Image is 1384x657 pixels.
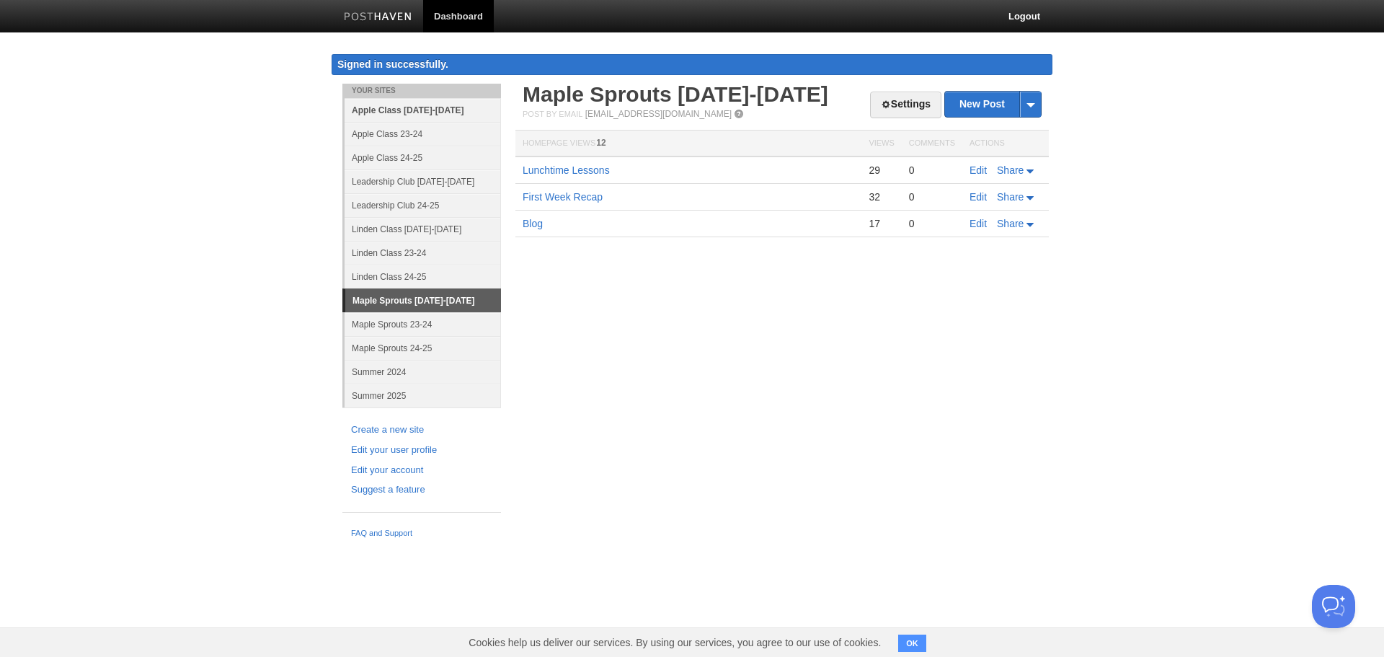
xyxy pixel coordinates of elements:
[962,131,1049,157] th: Actions
[861,131,901,157] th: Views
[351,443,492,458] a: Edit your user profile
[345,98,501,122] a: Apple Class [DATE]-[DATE]
[351,482,492,498] a: Suggest a feature
[345,217,501,241] a: Linden Class [DATE]-[DATE]
[870,92,941,118] a: Settings
[585,109,732,119] a: [EMAIL_ADDRESS][DOMAIN_NAME]
[909,164,955,177] div: 0
[345,265,501,288] a: Linden Class 24-25
[515,131,861,157] th: Homepage Views
[345,193,501,217] a: Leadership Club 24-25
[345,169,501,193] a: Leadership Club [DATE]-[DATE]
[869,164,894,177] div: 29
[909,190,955,203] div: 0
[596,138,605,148] span: 12
[523,164,610,176] a: Lunchtime Lessons
[345,122,501,146] a: Apple Class 23-24
[345,241,501,265] a: Linden Class 23-24
[345,289,501,312] a: Maple Sprouts [DATE]-[DATE]
[345,336,501,360] a: Maple Sprouts 24-25
[351,423,492,438] a: Create a new site
[1312,585,1355,628] iframe: Help Scout Beacon - Open
[997,191,1024,203] span: Share
[342,84,501,98] li: Your Sites
[997,164,1024,176] span: Share
[898,635,926,652] button: OK
[523,191,603,203] a: First Week Recap
[454,628,895,657] span: Cookies help us deliver our services. By using our services, you agree to our use of cookies.
[997,218,1024,229] span: Share
[345,384,501,407] a: Summer 2025
[332,54,1052,75] div: Signed in successfully.
[970,164,987,176] a: Edit
[345,146,501,169] a: Apple Class 24-25
[523,110,582,118] span: Post by Email
[970,191,987,203] a: Edit
[345,360,501,384] a: Summer 2024
[970,218,987,229] a: Edit
[523,218,543,229] a: Blog
[902,131,962,157] th: Comments
[869,190,894,203] div: 32
[351,463,492,478] a: Edit your account
[523,82,828,106] a: Maple Sprouts [DATE]-[DATE]
[345,312,501,336] a: Maple Sprouts 23-24
[909,217,955,230] div: 0
[869,217,894,230] div: 17
[945,92,1041,117] a: New Post
[344,12,412,23] img: Posthaven-bar
[351,527,492,540] a: FAQ and Support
